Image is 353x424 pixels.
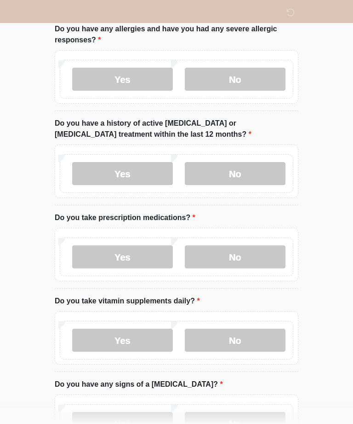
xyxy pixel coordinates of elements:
[72,329,173,352] label: Yes
[185,68,285,91] label: No
[72,245,173,268] label: Yes
[55,296,200,307] label: Do you take vitamin supplements daily?
[185,329,285,352] label: No
[72,162,173,185] label: Yes
[55,118,298,140] label: Do you have a history of active [MEDICAL_DATA] or [MEDICAL_DATA] treatment within the last 12 mon...
[185,245,285,268] label: No
[55,23,298,46] label: Do you have any allergies and have you had any severe allergic responses?
[46,7,57,18] img: Sm Skin La Laser Logo
[185,162,285,185] label: No
[72,68,173,91] label: Yes
[55,212,195,223] label: Do you take prescription medications?
[55,379,223,390] label: Do you have any signs of a [MEDICAL_DATA]?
